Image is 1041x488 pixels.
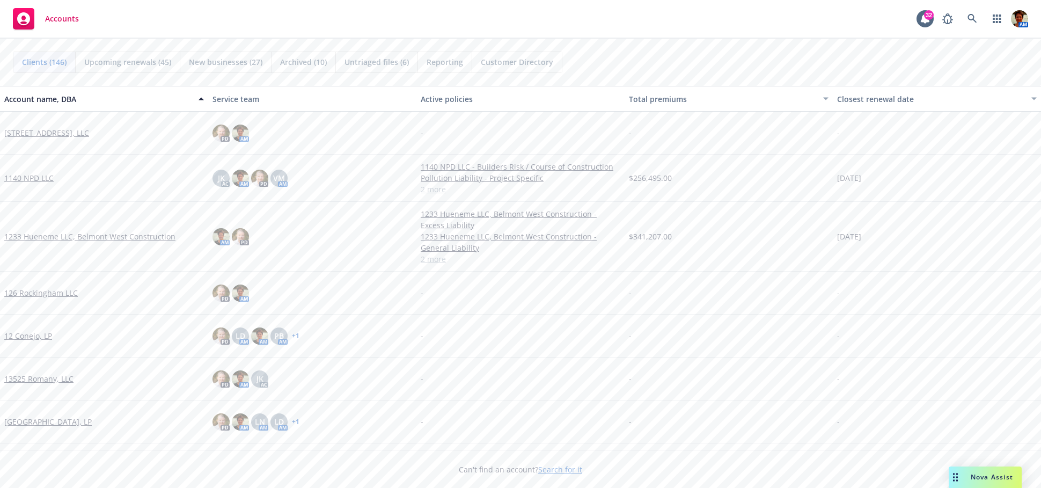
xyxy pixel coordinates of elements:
a: 2 more [421,253,620,265]
button: Service team [208,86,416,112]
a: 1140 NPD LLC - Builders Risk / Course of Construction [421,161,620,172]
a: [GEOGRAPHIC_DATA], LP [4,416,92,427]
span: JK [218,172,225,184]
span: LD [274,416,284,427]
div: Closest renewal date [837,93,1025,105]
span: Can't find an account? [459,464,582,475]
img: photo [212,125,230,142]
span: New businesses (27) [189,56,262,68]
img: photo [232,413,249,431]
a: 1233 Hueneme LLC, Belmont West Construction - Excess Liability [421,208,620,231]
span: - [837,416,840,427]
span: Clients (146) [22,56,67,68]
a: 126 Rockingham LLC [4,287,78,298]
img: photo [212,228,230,245]
span: Nova Assist [971,472,1013,482]
span: - [837,287,840,298]
div: Active policies [421,93,620,105]
a: Search [962,8,983,30]
a: + 1 [292,333,299,339]
span: LN [255,416,265,427]
button: Active policies [416,86,625,112]
a: Pollution Liability - Project Specific [421,172,620,184]
img: photo [251,327,268,345]
img: photo [232,228,249,245]
span: [DATE] [837,231,861,242]
img: photo [232,285,249,302]
span: PB [274,330,284,341]
a: 1140 NPD LLC [4,172,54,184]
span: - [629,330,632,341]
span: - [421,287,423,298]
span: $341,207.00 [629,231,672,242]
span: JK [256,373,263,384]
span: LD [236,330,245,341]
a: 1233 Hueneme LLC, Belmont West Construction - General Liability [421,231,620,253]
a: 2 more [421,184,620,195]
a: + 1 [292,419,299,425]
span: Reporting [427,56,463,68]
div: Account name, DBA [4,93,192,105]
div: Service team [212,93,412,105]
a: 13525 Romany, LLC [4,373,74,384]
img: photo [212,327,230,345]
span: - [837,330,840,341]
button: Closest renewal date [833,86,1041,112]
button: Nova Assist [949,467,1022,488]
span: - [629,287,632,298]
div: 32 [924,10,934,20]
span: Accounts [45,14,79,23]
div: Total premiums [629,93,817,105]
span: [DATE] [837,172,861,184]
span: - [629,127,632,139]
img: photo [212,413,230,431]
img: photo [232,370,249,388]
span: - [421,416,423,427]
a: Search for it [538,464,582,475]
img: photo [212,370,230,388]
span: - [837,127,840,139]
img: photo [1011,10,1028,27]
span: - [837,373,840,384]
a: 1233 Hueneme LLC, Belmont West Construction [4,231,175,242]
img: photo [251,170,268,187]
a: Accounts [9,4,83,34]
img: photo [232,125,249,142]
a: Report a Bug [937,8,958,30]
span: $256,495.00 [629,172,672,184]
button: Total premiums [625,86,833,112]
span: - [629,416,632,427]
span: VM [273,172,285,184]
div: Drag to move [949,467,962,488]
img: photo [232,170,249,187]
span: - [421,127,423,139]
span: Customer Directory [481,56,553,68]
span: Archived (10) [280,56,327,68]
span: Upcoming renewals (45) [84,56,171,68]
span: - [421,330,423,341]
span: - [629,373,632,384]
span: - [421,373,423,384]
a: 12 Conejo, LP [4,330,52,341]
img: photo [212,285,230,302]
span: Untriaged files (6) [344,56,409,68]
a: [STREET_ADDRESS], LLC [4,127,89,139]
a: Switch app [986,8,1008,30]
